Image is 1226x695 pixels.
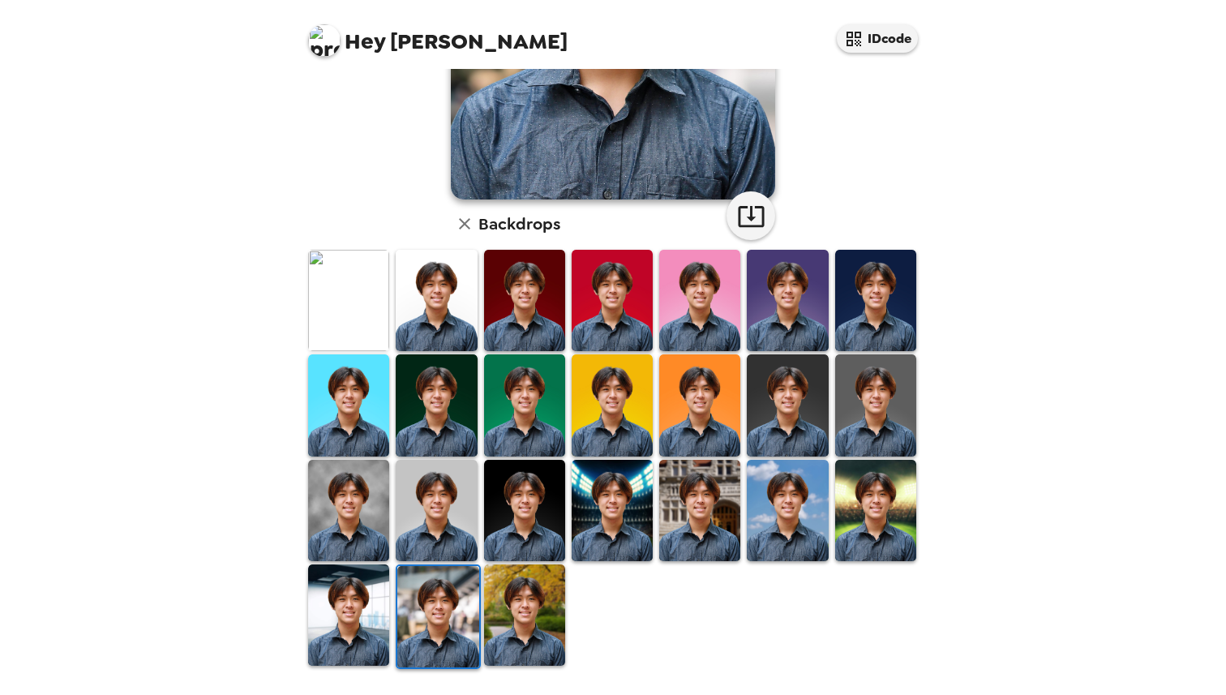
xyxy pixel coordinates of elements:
img: Original [308,250,389,351]
img: profile pic [308,24,341,57]
button: IDcode [837,24,918,53]
span: Hey [345,27,385,56]
h6: Backdrops [478,211,560,237]
span: [PERSON_NAME] [308,16,568,53]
